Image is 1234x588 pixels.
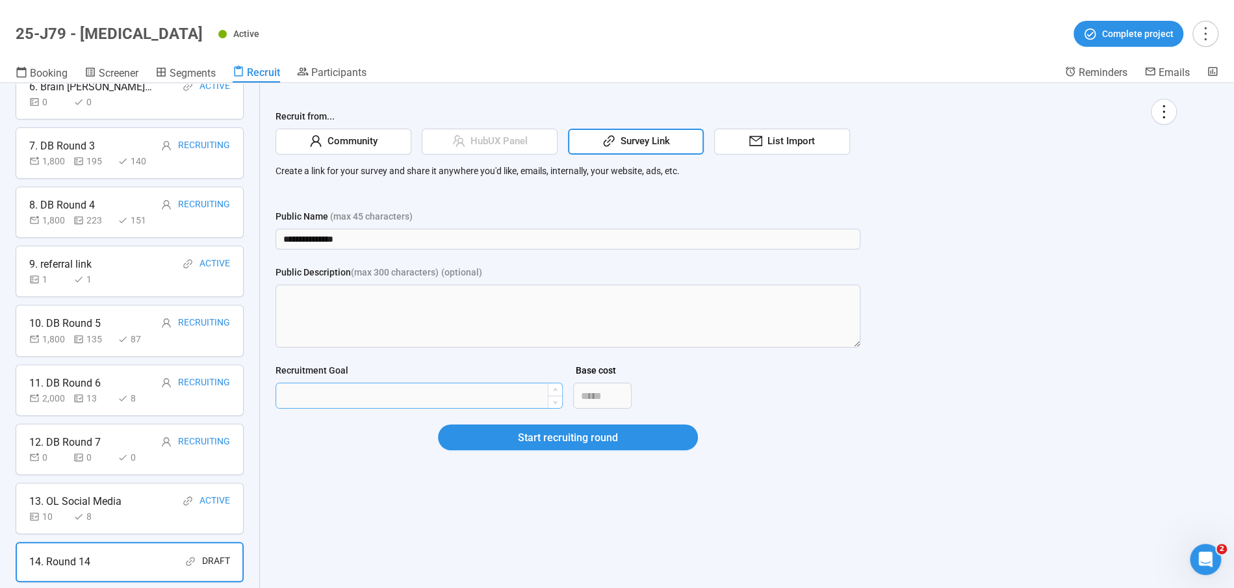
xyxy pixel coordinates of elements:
[1144,66,1190,81] a: Emails
[199,256,230,272] div: Active
[199,79,230,95] div: Active
[29,197,95,213] div: 8. DB Round 4
[29,434,101,450] div: 12. DB Round 7
[297,66,366,81] a: Participants
[183,81,193,92] span: link
[330,209,413,224] span: (max 45 characters)
[553,400,558,405] span: down
[548,383,562,396] span: Increase Value
[73,332,112,346] div: 135
[185,556,196,567] span: link
[29,138,95,154] div: 7. DB Round 3
[1073,21,1183,47] button: Complete project
[183,259,193,269] span: link
[73,272,112,287] div: 1
[553,387,558,392] span: up
[73,154,112,168] div: 195
[351,265,439,279] span: (max 300 characters)
[29,79,153,95] div: 6. Brain [PERSON_NAME] SG
[29,272,68,287] div: 1
[438,424,698,450] button: Start recruiting round
[276,209,413,224] div: Public Name
[29,332,68,346] div: 1,800
[161,199,172,210] span: user
[29,213,68,227] div: 1,800
[518,429,618,446] span: Start recruiting round
[548,396,562,408] span: Decrease Value
[29,154,68,168] div: 1,800
[29,256,92,272] div: 9. referral link
[29,95,68,109] div: 0
[84,66,138,83] a: Screener
[1155,103,1172,120] span: more
[322,134,378,149] span: Community
[1159,66,1190,79] span: Emails
[118,332,157,346] div: 87
[29,493,122,509] div: 13. OL Social Media
[178,138,230,154] div: Recruiting
[452,134,465,147] span: team
[311,66,366,79] span: Participants
[199,493,230,509] div: Active
[183,496,193,506] span: link
[309,134,322,147] span: user
[762,134,815,149] span: List Import
[118,391,157,405] div: 8
[73,509,112,524] div: 8
[749,134,762,147] span: mail
[1192,21,1218,47] button: more
[16,25,203,43] h1: 25-J79 - [MEDICAL_DATA]
[99,67,138,79] span: Screener
[29,391,68,405] div: 2,000
[29,450,68,465] div: 0
[118,154,157,168] div: 140
[1064,66,1127,81] a: Reminders
[1190,544,1221,575] iframe: Intercom live chat
[1079,66,1127,79] span: Reminders
[161,437,172,447] span: user
[16,66,68,83] a: Booking
[1216,544,1227,554] span: 2
[276,109,1177,129] div: Recruit from...
[161,377,172,388] span: user
[441,265,482,279] span: (optional)
[30,67,68,79] span: Booking
[118,450,157,465] div: 0
[178,197,230,213] div: Recruiting
[29,375,101,391] div: 11. DB Round 6
[118,213,157,227] div: 151
[73,95,112,109] div: 0
[233,66,280,83] a: Recruit
[29,554,90,570] div: 14. Round 14
[615,134,670,149] span: Survey Link
[276,164,1177,178] p: Create a link for your survey and share it anywhere you'd like, emails, internally, your website,...
[465,134,528,149] span: HubUX Panel
[602,134,615,147] span: link
[178,315,230,331] div: Recruiting
[247,66,280,79] span: Recruit
[276,265,439,279] div: Public Description
[276,363,348,377] div: Recruitment Goal
[1196,25,1214,42] span: more
[29,315,101,331] div: 10. DB Round 5
[73,213,112,227] div: 223
[170,67,216,79] span: Segments
[29,509,68,524] div: 10
[178,434,230,450] div: Recruiting
[576,363,616,377] div: Base cost
[178,375,230,391] div: Recruiting
[73,391,112,405] div: 13
[161,318,172,328] span: user
[155,66,216,83] a: Segments
[161,140,172,151] span: user
[1102,27,1174,41] span: Complete project
[1151,99,1177,125] button: more
[233,29,259,39] span: Active
[73,450,112,465] div: 0
[202,554,230,570] div: Draft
